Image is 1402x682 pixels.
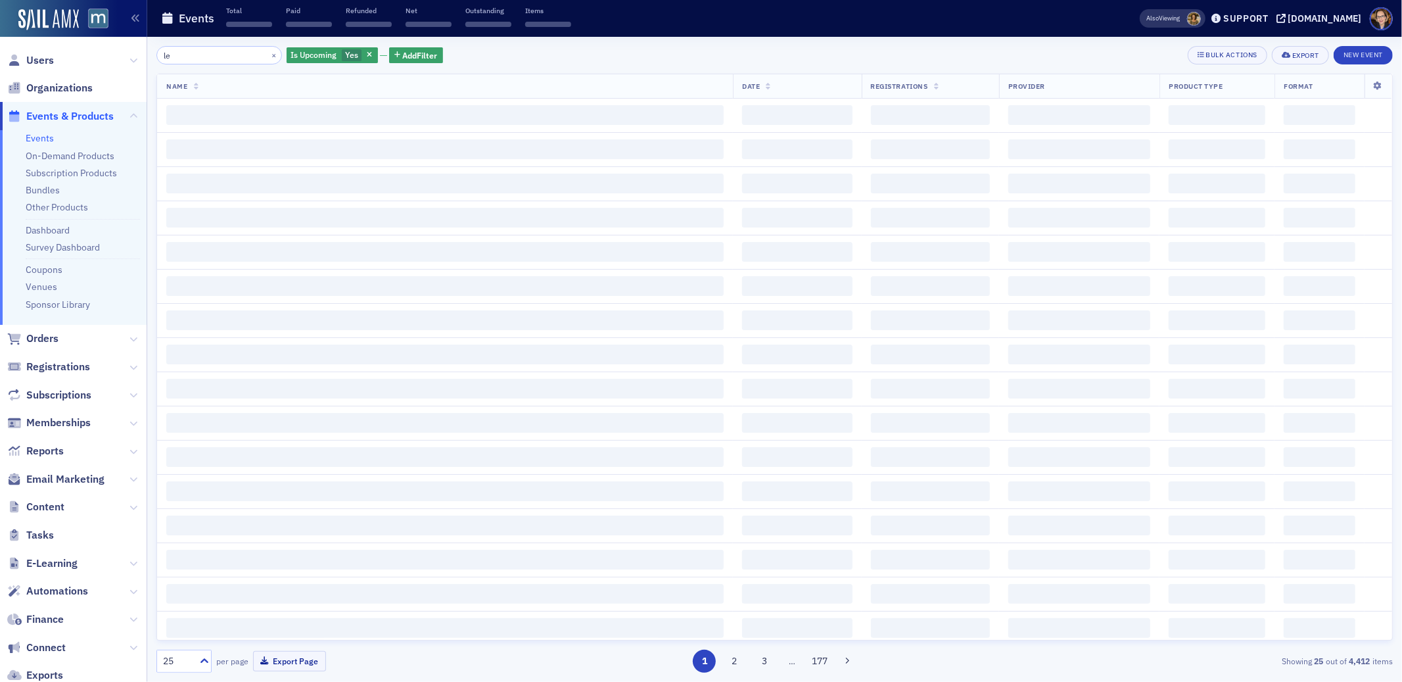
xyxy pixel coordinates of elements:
span: ‌ [166,550,724,570]
span: Registrations [871,82,928,91]
a: On-Demand Products [26,150,114,162]
img: SailAMX [18,9,79,30]
span: ‌ [166,516,724,535]
a: New Event [1334,48,1393,60]
span: ‌ [1008,584,1150,604]
a: Memberships [7,416,91,430]
a: Sponsor Library [26,299,90,310]
span: ‌ [406,22,452,27]
img: SailAMX [88,9,108,29]
button: Export Page [253,651,326,671]
span: ‌ [226,22,272,27]
span: ‌ [465,22,511,27]
span: ‌ [166,584,724,604]
div: Showing out of items [990,655,1393,667]
span: Subscriptions [26,388,91,402]
input: Search… [156,46,282,64]
button: 177 [808,650,831,673]
a: Dashboard [26,224,70,236]
span: ‌ [871,516,990,535]
span: ‌ [742,379,852,399]
span: ‌ [1169,310,1265,330]
span: ‌ [166,447,724,467]
span: ‌ [742,242,852,262]
label: per page [216,655,248,667]
span: ‌ [871,345,990,364]
span: ‌ [1169,139,1265,159]
span: Laura Swann [1187,12,1201,26]
span: Yes [345,49,358,60]
span: ‌ [1284,174,1355,193]
span: ‌ [1284,550,1355,570]
a: Venues [26,281,57,293]
span: ‌ [871,139,990,159]
span: ‌ [871,413,990,433]
span: Is Upcoming [291,49,337,60]
span: ‌ [742,208,852,228]
span: Tasks [26,528,54,543]
a: Finance [7,612,64,627]
button: 3 [753,650,776,673]
span: ‌ [1008,447,1150,467]
span: Memberships [26,416,91,430]
strong: 25 [1312,655,1326,667]
span: Product Type [1169,82,1223,91]
button: Export [1272,46,1329,64]
a: Survey Dashboard [26,241,100,253]
span: ‌ [166,310,724,330]
button: New Event [1334,46,1393,64]
span: ‌ [871,105,990,125]
button: AddFilter [389,47,443,64]
span: Finance [26,612,64,627]
p: Items [525,6,571,15]
span: ‌ [1169,379,1265,399]
span: ‌ [871,550,990,570]
span: ‌ [1284,276,1355,296]
span: ‌ [742,105,852,125]
div: Yes [287,47,378,64]
span: ‌ [1008,139,1150,159]
span: ‌ [1284,618,1355,638]
span: ‌ [871,174,990,193]
p: Refunded [346,6,392,15]
div: 25 [163,654,192,668]
span: ‌ [166,413,724,433]
h1: Events [179,11,214,26]
a: Subscriptions [7,388,91,402]
p: Outstanding [465,6,511,15]
span: ‌ [1284,208,1355,228]
span: ‌ [166,242,724,262]
a: Orders [7,331,58,346]
div: Support [1223,12,1269,24]
span: ‌ [1284,345,1355,364]
span: ‌ [1008,310,1150,330]
span: Connect [26,641,66,655]
span: ‌ [286,22,332,27]
span: ‌ [871,584,990,604]
span: ‌ [1169,481,1265,501]
span: Orders [26,331,58,346]
a: Coupons [26,264,62,276]
strong: 4,412 [1347,655,1372,667]
span: ‌ [742,174,852,193]
a: Other Products [26,201,88,213]
span: ‌ [1169,516,1265,535]
span: ‌ [1284,447,1355,467]
a: Tasks [7,528,54,543]
span: ‌ [871,618,990,638]
span: ‌ [871,208,990,228]
span: ‌ [742,447,852,467]
span: ‌ [1284,481,1355,501]
span: ‌ [742,584,852,604]
span: Reports [26,444,64,458]
span: Organizations [26,81,93,95]
span: ‌ [742,618,852,638]
span: ‌ [1008,105,1150,125]
span: ‌ [871,310,990,330]
span: ‌ [742,310,852,330]
span: ‌ [1008,379,1150,399]
a: Registrations [7,360,90,374]
span: ‌ [1169,242,1265,262]
span: E-Learning [26,556,78,571]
